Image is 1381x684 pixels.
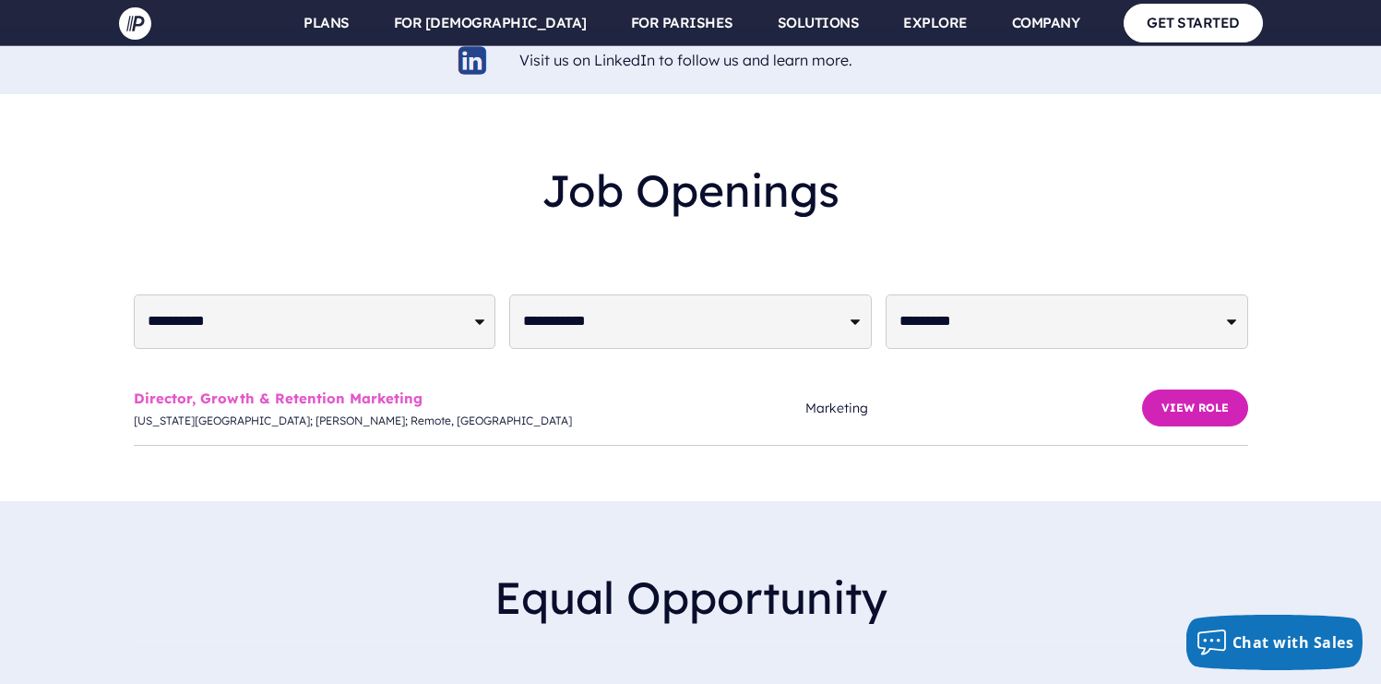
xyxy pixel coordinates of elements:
button: View Role [1142,390,1248,426]
a: Visit us on LinkedIn to follow us and learn more. [519,51,852,69]
a: Director, Growth & Retention Marketing [134,390,423,407]
img: linkedin-logo [456,43,490,78]
span: Marketing [805,397,1141,420]
h2: Job Openings [134,150,1248,232]
span: [US_STATE][GEOGRAPHIC_DATA]; [PERSON_NAME]; Remote, [GEOGRAPHIC_DATA] [134,411,806,431]
span: Chat with Sales [1232,632,1354,653]
button: Chat with Sales [1186,615,1363,670]
h2: Equal Opportunity [134,557,1248,639]
a: GET STARTED [1124,4,1263,42]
